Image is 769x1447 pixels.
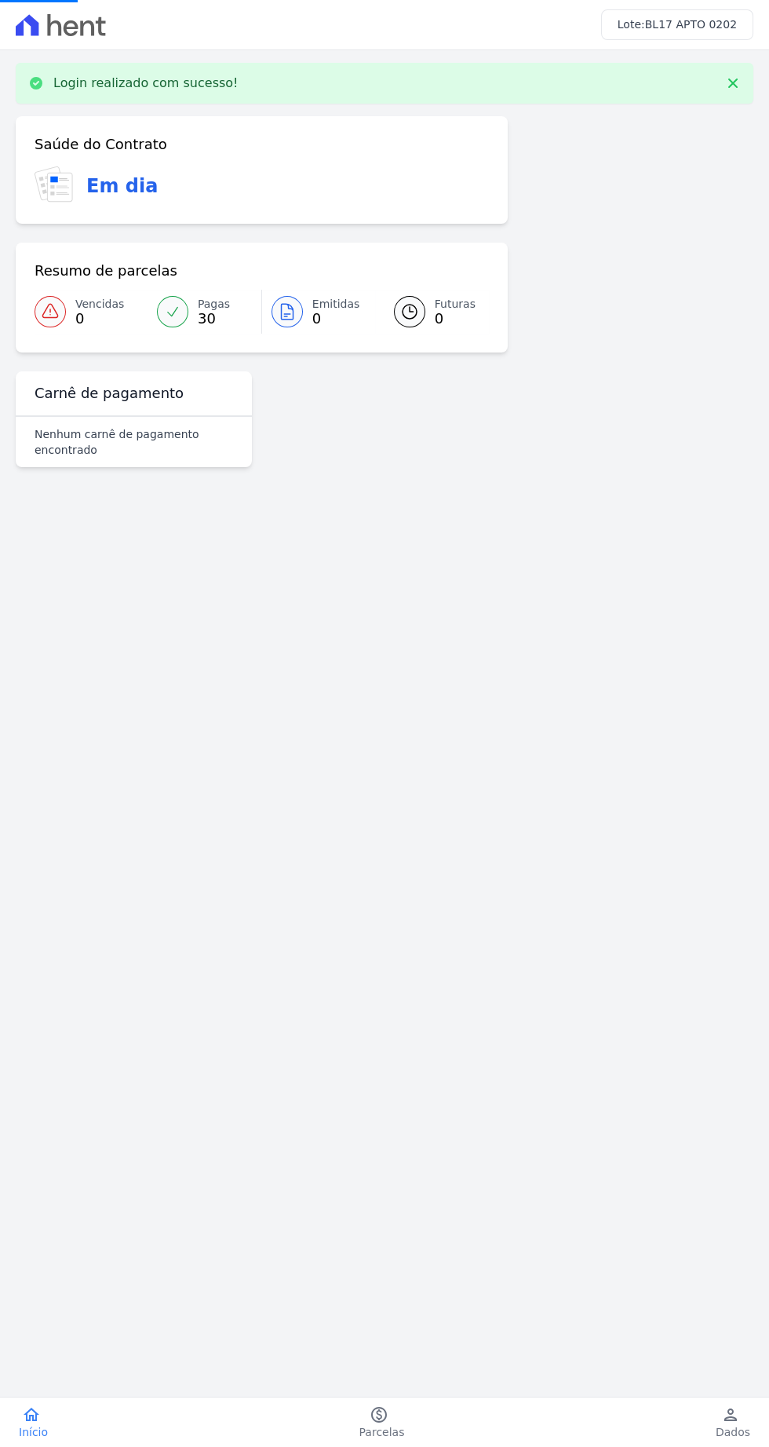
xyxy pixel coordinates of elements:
[35,261,177,280] h3: Resumo de parcelas
[645,18,737,31] span: BL17 APTO 0202
[198,312,230,325] span: 30
[35,135,167,154] h3: Saúde do Contrato
[53,75,239,91] p: Login realizado com sucesso!
[35,384,184,403] h3: Carnê de pagamento
[435,296,476,312] span: Futuras
[22,1405,41,1424] i: home
[148,290,261,334] a: Pagas 30
[716,1424,750,1440] span: Dados
[198,296,230,312] span: Pagas
[435,312,476,325] span: 0
[618,16,737,33] h3: Lote:
[697,1405,769,1440] a: personDados
[312,312,360,325] span: 0
[35,426,233,458] p: Nenhum carnê de pagamento encontrado
[370,1405,388,1424] i: paid
[341,1405,424,1440] a: paidParcelas
[35,290,148,334] a: Vencidas 0
[262,290,375,334] a: Emitidas 0
[721,1405,740,1424] i: person
[86,172,158,200] h3: Em dia
[75,312,124,325] span: 0
[359,1424,405,1440] span: Parcelas
[375,290,489,334] a: Futuras 0
[75,296,124,312] span: Vencidas
[19,1424,48,1440] span: Início
[312,296,360,312] span: Emitidas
